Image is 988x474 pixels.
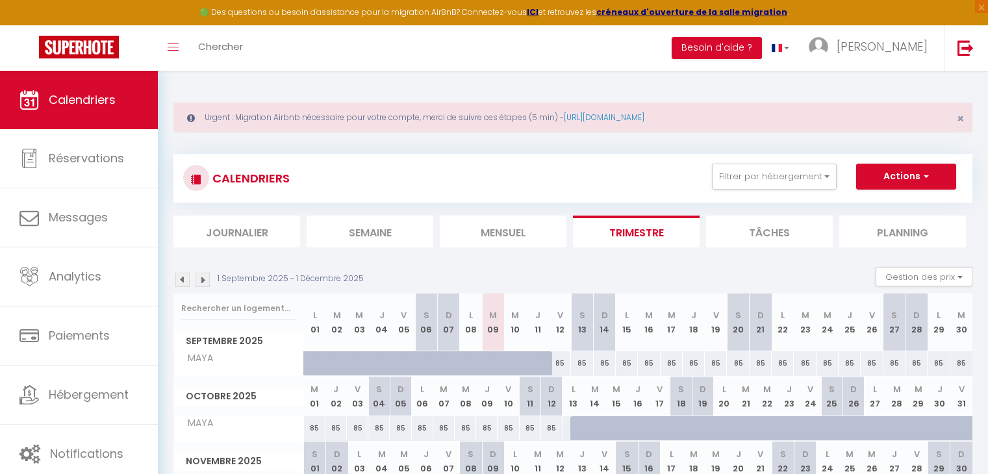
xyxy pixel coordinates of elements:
th: 13 [571,293,593,351]
th: 21 [735,377,757,416]
th: 27 [865,377,886,416]
span: MAYA [176,416,225,430]
input: Rechercher un logement... [181,297,296,320]
span: Paiements [49,327,110,343]
abbr: S [579,309,585,321]
abbr: S [624,448,630,460]
abbr: L [572,383,576,395]
th: 14 [584,377,605,416]
abbr: D [334,448,340,460]
span: × [957,110,964,127]
div: 85 [368,416,390,440]
abbr: M [763,383,771,395]
abbr: J [787,383,792,395]
div: 85 [705,351,727,375]
th: 11 [520,377,541,416]
a: [URL][DOMAIN_NAME] [564,112,644,123]
th: 27 [883,293,906,351]
div: 85 [794,351,816,375]
abbr: J [579,448,585,460]
abbr: S [312,448,318,460]
th: 07 [433,377,455,416]
span: Chercher [198,40,243,53]
th: 02 [325,377,347,416]
abbr: L [873,383,877,395]
th: 15 [605,377,627,416]
th: 01 [304,293,326,351]
th: 04 [368,377,390,416]
abbr: L [469,309,473,321]
abbr: S [424,309,429,321]
th: 30 [929,377,950,416]
abbr: M [440,383,448,395]
th: 09 [482,293,504,351]
span: Septembre 2025 [174,332,303,351]
abbr: D [757,309,764,321]
th: 16 [627,377,649,416]
abbr: M [668,309,676,321]
abbr: J [892,448,897,460]
abbr: M [462,383,470,395]
span: Analytics [49,268,101,284]
abbr: L [357,448,361,460]
div: 85 [325,416,347,440]
abbr: V [657,383,663,395]
abbr: S [891,309,897,321]
th: 24 [800,377,821,416]
abbr: J [691,309,696,321]
abbr: V [355,383,361,395]
div: 85 [950,351,972,375]
abbr: J [847,309,852,321]
img: Super Booking [39,36,119,58]
abbr: M [310,383,318,395]
abbr: S [780,448,786,460]
th: 22 [772,293,794,351]
div: 85 [594,351,616,375]
th: 30 [950,293,972,351]
li: Semaine [307,216,433,247]
th: 31 [951,377,972,416]
abbr: D [646,448,652,460]
abbr: M [915,383,922,395]
abbr: M [489,309,497,321]
span: [PERSON_NAME] [837,38,928,55]
abbr: J [379,309,385,321]
th: 21 [750,293,772,351]
abbr: J [535,309,540,321]
abbr: D [490,448,496,460]
span: Calendriers [49,92,116,108]
th: 28 [886,377,907,416]
th: 06 [412,377,433,416]
div: 85 [750,351,772,375]
div: 85 [817,351,839,375]
abbr: M [712,448,720,460]
div: 85 [839,351,861,375]
th: 04 [370,293,392,351]
th: 19 [692,377,713,416]
abbr: M [613,383,620,395]
abbr: L [420,383,424,395]
th: 26 [843,377,865,416]
strong: créneaux d'ouverture de la salle migration [596,6,787,18]
abbr: M [534,448,542,460]
th: 18 [683,293,705,351]
abbr: M [742,383,750,395]
abbr: D [958,448,965,460]
span: Messages [49,209,108,225]
th: 03 [348,293,370,351]
abbr: M [846,448,854,460]
th: 25 [821,377,842,416]
abbr: J [635,383,640,395]
span: Notifications [50,445,123,462]
th: 10 [498,377,519,416]
abbr: M [957,309,965,321]
th: 06 [415,293,437,351]
th: 16 [638,293,660,351]
th: 15 [616,293,638,351]
div: 85 [683,351,705,375]
abbr: M [556,448,564,460]
abbr: D [850,383,857,395]
abbr: S [527,383,533,395]
span: Novembre 2025 [174,452,303,471]
abbr: V [602,448,607,460]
